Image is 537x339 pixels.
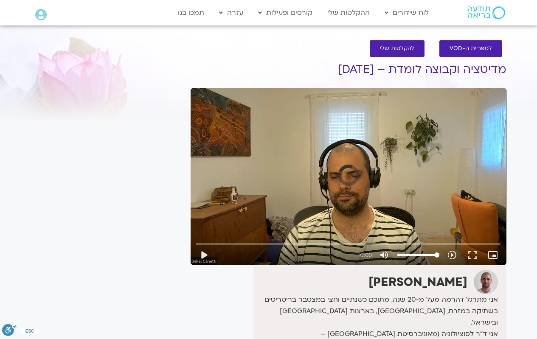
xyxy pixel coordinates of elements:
span: לספריית ה-VOD [450,45,492,52]
a: לוח שידורים [380,5,433,21]
h1: מדיטציה וקבוצה לומדת – [DATE] [191,63,506,76]
img: דקל קנטי [474,270,498,294]
a: עזרה [215,5,247,21]
a: קורסים ופעילות [254,5,317,21]
strong: [PERSON_NAME] [368,274,467,290]
a: לספריית ה-VOD [439,40,502,57]
a: תמכו בנו [174,5,208,21]
a: להקלטות שלי [370,40,425,57]
span: להקלטות שלי [380,45,414,52]
img: תודעה בריאה [468,6,505,19]
a: ההקלטות שלי [323,5,374,21]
